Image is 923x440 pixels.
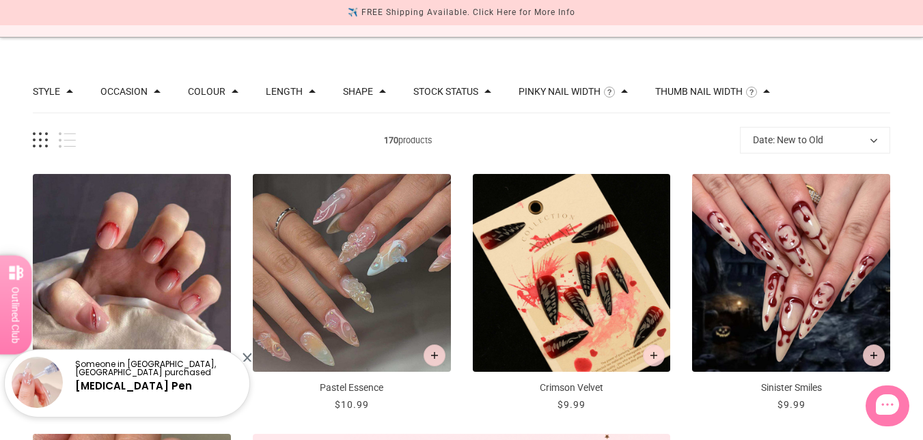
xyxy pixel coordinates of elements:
span: $9.99 [557,399,586,410]
button: Filter by Style [33,87,60,96]
button: Filter by Occasion [100,87,148,96]
a: [MEDICAL_DATA] Pen [75,379,192,393]
a: Sinister Smiles [692,174,890,412]
div: ✈️ FREE Shipping Available. Click Here for More Info [348,5,575,20]
button: Filter by Colour [188,87,225,96]
button: Add to cart [863,344,885,366]
span: $9.99 [777,399,805,410]
button: List view [59,132,76,148]
p: Pastel Essence [253,381,451,395]
a: Pastel Essence [253,174,451,412]
b: 170 [384,135,398,145]
p: Crimson Velvet [473,381,671,395]
button: Date: New to Old [740,127,890,153]
button: Filter by Length [266,87,303,96]
button: Add to cart [643,344,665,366]
button: Add to cart [424,344,445,366]
span: products [76,133,740,147]
button: Grid view [33,132,48,148]
span: $10.99 [335,399,369,410]
a: Crimson Velvet [473,174,671,412]
p: Someone in [GEOGRAPHIC_DATA], [GEOGRAPHIC_DATA] purchased [75,360,238,377]
button: Filter by Stock status [413,87,478,96]
button: Filter by Shape [343,87,373,96]
a: Wounded Whisper [33,174,231,412]
button: Filter by Thumb Nail Width [655,87,743,96]
button: Filter by Pinky Nail Width [519,87,601,96]
p: Sinister Smiles [692,381,890,395]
